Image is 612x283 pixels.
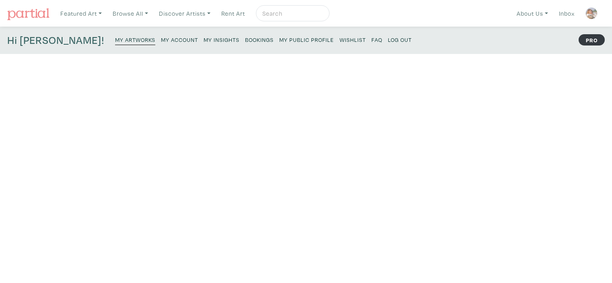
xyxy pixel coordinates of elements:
small: Wishlist [340,36,366,43]
a: About Us [513,5,552,22]
strong: PRO [579,34,605,45]
small: My Public Profile [279,36,334,43]
small: My Account [161,36,198,43]
input: Search [262,8,322,19]
a: Inbox [555,5,578,22]
small: FAQ [371,36,382,43]
a: Discover Artists [155,5,214,22]
a: My Account [161,34,198,45]
a: Log Out [388,34,412,45]
a: My Public Profile [279,34,334,45]
small: Log Out [388,36,412,43]
img: phpThumb.php [585,7,598,19]
a: My Insights [204,34,239,45]
a: Featured Art [57,5,105,22]
small: Bookings [245,36,274,43]
small: My Artworks [115,36,155,43]
a: Bookings [245,34,274,45]
a: My Artworks [115,34,155,45]
h4: Hi [PERSON_NAME]! [7,34,104,47]
a: Browse All [109,5,152,22]
a: Wishlist [340,34,366,45]
small: My Insights [204,36,239,43]
a: FAQ [371,34,382,45]
a: Rent Art [218,5,249,22]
